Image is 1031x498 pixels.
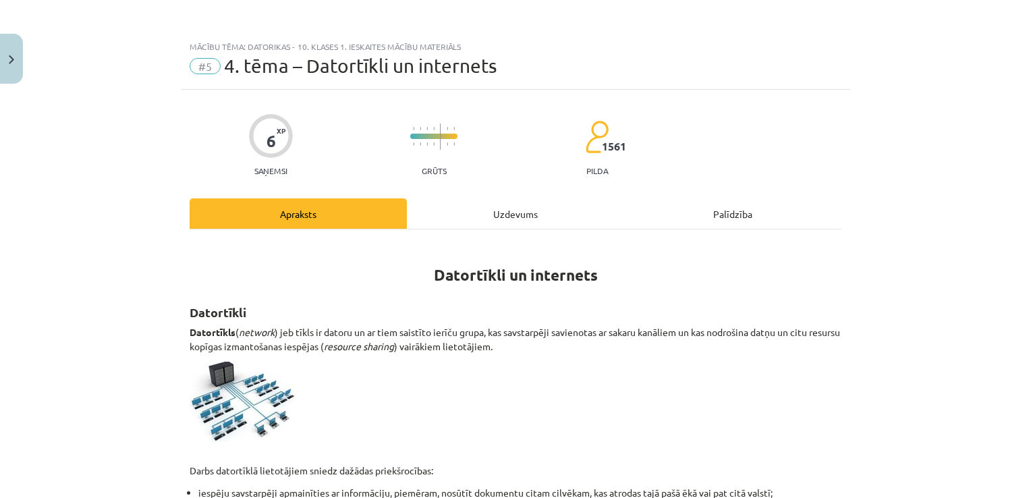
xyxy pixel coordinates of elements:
[624,198,841,229] div: Palīdzība
[426,127,428,130] img: icon-short-line-57e1e144782c952c97e751825c79c345078a6d821885a25fce030b3d8c18986b.svg
[413,127,414,130] img: icon-short-line-57e1e144782c952c97e751825c79c345078a6d821885a25fce030b3d8c18986b.svg
[249,166,293,175] p: Saņemsi
[239,326,275,338] em: network
[453,127,455,130] img: icon-short-line-57e1e144782c952c97e751825c79c345078a6d821885a25fce030b3d8c18986b.svg
[407,198,624,229] div: Uzdevums
[447,142,448,146] img: icon-short-line-57e1e144782c952c97e751825c79c345078a6d821885a25fce030b3d8c18986b.svg
[602,140,626,153] span: 1561
[434,265,598,285] strong: Datortīkli un internets
[453,142,455,146] img: icon-short-line-57e1e144782c952c97e751825c79c345078a6d821885a25fce030b3d8c18986b.svg
[447,127,448,130] img: icon-short-line-57e1e144782c952c97e751825c79c345078a6d821885a25fce030b3d8c18986b.svg
[413,142,414,146] img: icon-short-line-57e1e144782c952c97e751825c79c345078a6d821885a25fce030b3d8c18986b.svg
[190,326,235,338] strong: Datortīkls
[426,142,428,146] img: icon-short-line-57e1e144782c952c97e751825c79c345078a6d821885a25fce030b3d8c18986b.svg
[190,198,407,229] div: Apraksts
[267,132,276,150] div: 6
[190,325,841,354] p: ( ) jeb tīkls ir datoru un ar tiem saistīto ierīču grupa, kas savstarpēji savienotas ar sakaru ka...
[277,127,285,134] span: XP
[224,55,497,77] span: 4. tēma – Datortīkli un internets
[433,142,435,146] img: icon-short-line-57e1e144782c952c97e751825c79c345078a6d821885a25fce030b3d8c18986b.svg
[420,142,421,146] img: icon-short-line-57e1e144782c952c97e751825c79c345078a6d821885a25fce030b3d8c18986b.svg
[9,55,14,64] img: icon-close-lesson-0947bae3869378f0d4975bcd49f059093ad1ed9edebbc8119c70593378902aed.svg
[190,449,841,478] p: Darbs datortīklā lietotājiem sniedz dažādas priekšrocības:
[190,58,221,74] span: #5
[422,166,447,175] p: Grūts
[440,123,441,150] img: icon-long-line-d9ea69661e0d244f92f715978eff75569469978d946b2353a9bb055b3ed8787d.svg
[324,340,394,352] em: resource sharing
[586,166,608,175] p: pilda
[420,127,421,130] img: icon-short-line-57e1e144782c952c97e751825c79c345078a6d821885a25fce030b3d8c18986b.svg
[190,304,246,320] strong: Datortīkli
[190,42,841,51] div: Mācību tēma: Datorikas - 10. klases 1. ieskaites mācību materiāls
[585,120,609,154] img: students-c634bb4e5e11cddfef0936a35e636f08e4e9abd3cc4e673bd6f9a4125e45ecb1.svg
[433,127,435,130] img: icon-short-line-57e1e144782c952c97e751825c79c345078a6d821885a25fce030b3d8c18986b.svg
